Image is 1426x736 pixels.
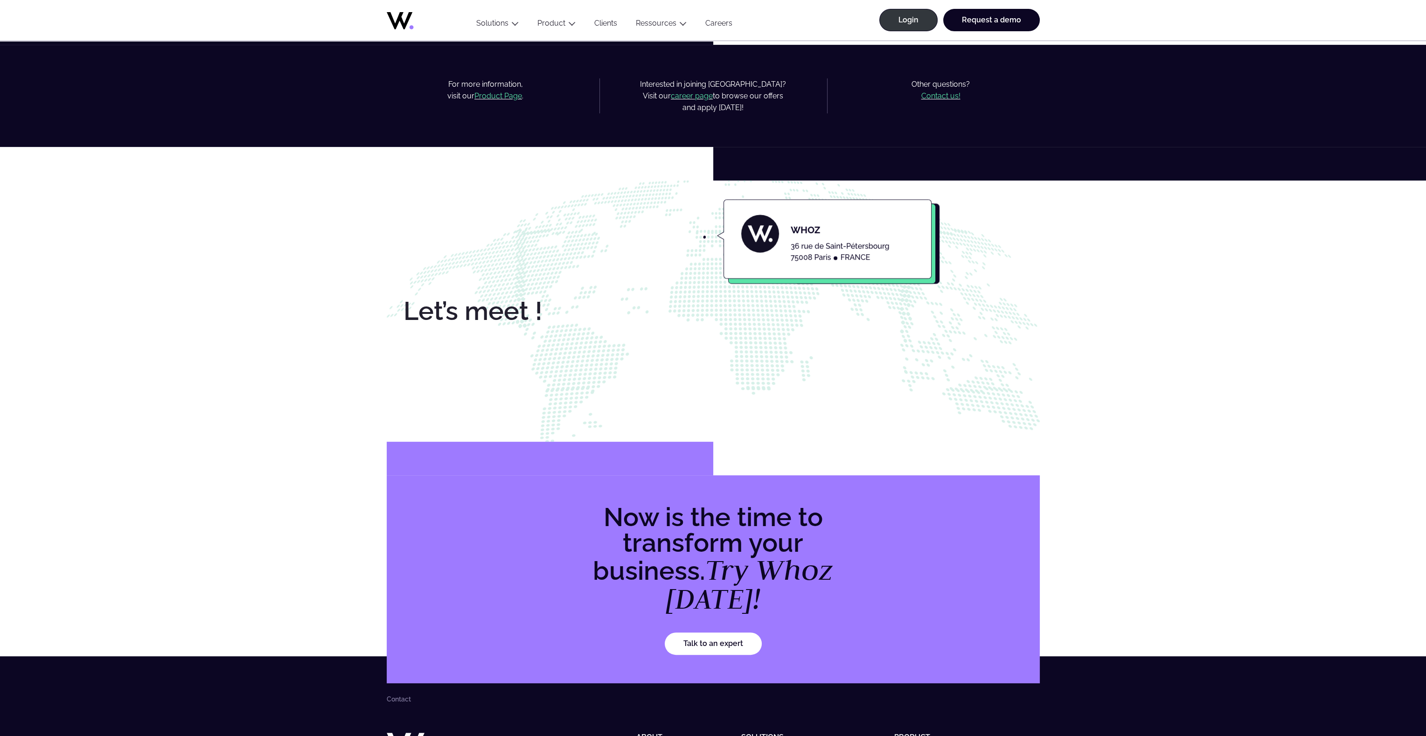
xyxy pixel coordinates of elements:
[537,19,565,28] a: Product
[474,91,522,100] a: Product Page
[671,91,713,100] a: career page
[467,19,528,31] button: Solutions
[387,695,411,703] li: Contact
[696,19,742,31] a: Careers
[626,19,696,31] button: Ressources
[553,504,874,614] p: Now is the time to transform your business.
[528,19,585,31] button: Product
[387,695,1040,703] nav: Breadcrumbs
[432,78,538,105] p: For more information, visit our .
[879,9,938,31] a: Login
[897,78,985,105] p: Other questions?
[624,78,802,114] p: Interested in joining [GEOGRAPHIC_DATA]? Visit our to browse our offers and apply [DATE]!
[1364,674,1413,723] iframe: Chatbot
[665,632,762,655] a: Talk to an expert
[403,297,607,326] h2: Let’s meet !
[921,91,960,100] a: Contact us!
[585,19,626,31] a: Clients
[636,19,676,28] a: Ressources
[666,551,833,618] em: Try Whoz [DATE]!
[943,9,1040,31] a: Request a demo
